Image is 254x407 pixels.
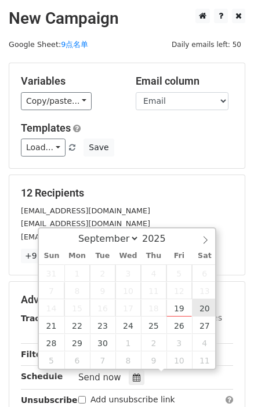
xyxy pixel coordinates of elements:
span: September 12, 2025 [166,282,192,299]
span: October 11, 2025 [192,351,217,369]
span: September 30, 2025 [90,334,115,351]
a: Copy/paste... [21,92,92,110]
span: September 26, 2025 [166,317,192,334]
label: Add unsubscribe link [90,394,175,406]
strong: Schedule [21,372,63,381]
span: Sun [39,252,64,260]
span: September 10, 2025 [115,282,141,299]
span: October 8, 2025 [115,351,141,369]
div: 聊天小组件 [196,351,254,407]
span: September 14, 2025 [39,299,64,317]
button: Save [84,139,114,157]
small: [EMAIL_ADDRESS][DOMAIN_NAME] [21,206,150,215]
label: UTM Codes [177,312,222,324]
span: September 9, 2025 [90,282,115,299]
span: September 21, 2025 [39,317,64,334]
a: 9点名单 [61,40,88,49]
a: Daily emails left: 50 [168,40,245,49]
span: September 25, 2025 [141,317,166,334]
span: September 4, 2025 [141,264,166,282]
span: September 28, 2025 [39,334,64,351]
h5: Email column [136,75,233,88]
strong: Unsubscribe [21,395,78,405]
span: September 1, 2025 [64,264,90,282]
span: October 10, 2025 [166,351,192,369]
span: September 20, 2025 [192,299,217,317]
input: Year [139,233,181,244]
span: September 11, 2025 [141,282,166,299]
span: September 6, 2025 [192,264,217,282]
span: September 24, 2025 [115,317,141,334]
small: [EMAIL_ADDRESS][DOMAIN_NAME] [21,232,150,241]
span: September 7, 2025 [39,282,64,299]
span: October 6, 2025 [64,351,90,369]
span: Fri [166,252,192,260]
small: [EMAIL_ADDRESS][DOMAIN_NAME] [21,219,150,228]
span: September 5, 2025 [166,264,192,282]
span: Tue [90,252,115,260]
span: September 16, 2025 [90,299,115,317]
span: October 7, 2025 [90,351,115,369]
strong: Filters [21,350,50,359]
span: Send now [78,372,121,383]
span: September 13, 2025 [192,282,217,299]
span: August 31, 2025 [39,264,64,282]
span: Sat [192,252,217,260]
h5: Advanced [21,293,233,306]
span: September 19, 2025 [166,299,192,317]
span: October 5, 2025 [39,351,64,369]
span: Daily emails left: 50 [168,38,245,51]
span: September 8, 2025 [64,282,90,299]
span: September 18, 2025 [141,299,166,317]
span: October 4, 2025 [192,334,217,351]
iframe: Chat Widget [196,351,254,407]
span: October 2, 2025 [141,334,166,351]
span: September 17, 2025 [115,299,141,317]
h5: Variables [21,75,118,88]
span: Thu [141,252,166,260]
h5: 12 Recipients [21,187,233,199]
span: September 2, 2025 [90,264,115,282]
span: September 29, 2025 [64,334,90,351]
a: +9 more [21,249,64,263]
span: September 15, 2025 [64,299,90,317]
span: October 3, 2025 [166,334,192,351]
strong: Tracking [21,314,60,323]
a: Templates [21,122,71,134]
span: October 9, 2025 [141,351,166,369]
span: October 1, 2025 [115,334,141,351]
h2: New Campaign [9,9,245,28]
span: September 3, 2025 [115,264,141,282]
span: Mon [64,252,90,260]
span: September 22, 2025 [64,317,90,334]
span: September 27, 2025 [192,317,217,334]
span: Wed [115,252,141,260]
a: Load... [21,139,66,157]
small: Google Sheet: [9,40,88,49]
span: September 23, 2025 [90,317,115,334]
